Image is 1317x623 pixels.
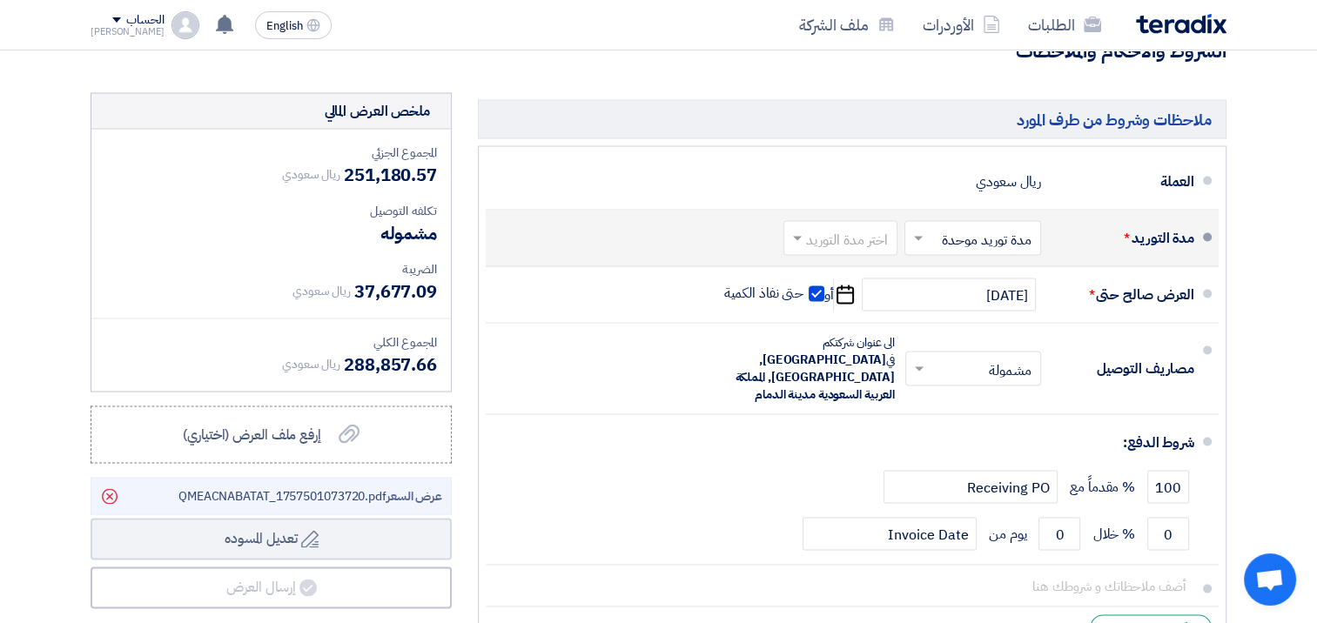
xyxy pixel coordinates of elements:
a: ملف الشركة [785,4,909,45]
a: الأوردرات [909,4,1014,45]
button: إرسال العرض [91,567,452,609]
div: المجموع الجزئي [105,144,437,162]
div: الى عنوان شركتكم في [703,334,895,404]
button: تعديل المسوده [91,519,452,560]
span: % مقدماً مع [1070,479,1135,496]
span: يوم من [989,526,1026,543]
img: profile_test.png [171,11,199,39]
img: Teradix logo [1136,14,1226,34]
div: العملة [1055,161,1194,203]
input: payment-term-2 [803,518,977,551]
input: سنة-شهر-يوم [862,278,1036,311]
div: الضريبة [105,260,437,278]
span: English [266,20,303,32]
div: Open chat [1244,553,1296,606]
input: payment-term-2 [1038,518,1080,551]
div: مصاريف التوصيل [1055,348,1194,390]
span: QMEACNABATAT_1757501073720.pdf [178,487,442,506]
button: English [255,11,332,39]
span: عرض السعر [386,487,442,506]
span: [GEOGRAPHIC_DATA], [GEOGRAPHIC_DATA], المملكة العربية السعودية مدينة الدمام [735,351,895,404]
div: شروط الدفع: [514,422,1194,464]
input: payment-term-1 [1147,471,1189,504]
a: الطلبات [1014,4,1115,45]
div: [PERSON_NAME] [91,27,165,37]
span: ريال سعودي [282,355,340,373]
span: 37,677.09 [354,278,437,305]
div: مدة التوريد [1055,218,1194,259]
div: ريال سعودي [976,165,1041,198]
div: الحساب [126,13,164,28]
input: أضف ملاحظاتك و شروطك هنا [500,569,1194,602]
span: ريال سعودي [282,165,340,184]
span: مشموله [380,220,437,246]
span: ريال سعودي [292,282,351,300]
div: تكلفه التوصيل [105,202,437,220]
input: payment-term-2 [1147,518,1189,551]
span: 251,180.57 [344,162,437,188]
input: payment-term-2 [884,471,1058,504]
label: حتى نفاذ الكمية [724,285,825,302]
span: 288,857.66 [344,352,437,378]
h5: ملاحظات وشروط من طرف المورد [478,100,1226,139]
div: ملخص العرض المالي [324,101,430,122]
div: المجموع الكلي [105,333,437,352]
span: % خلال [1092,526,1135,543]
h3: الشروط والأحكام والملاحظات [91,38,1226,65]
div: العرض صالح حتى [1055,274,1194,316]
span: أو [824,286,834,304]
span: إرفع ملف العرض (اختياري) [183,425,321,445]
